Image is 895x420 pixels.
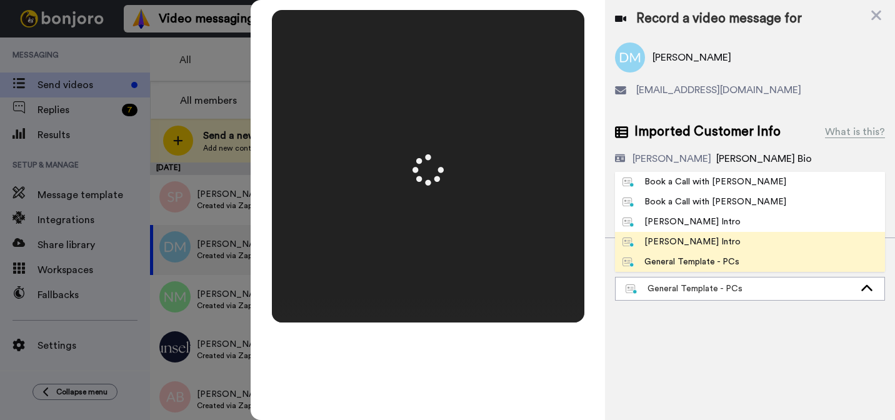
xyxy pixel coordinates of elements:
div: [PERSON_NAME] Intro [622,216,741,228]
div: General Template - PCs [626,282,854,295]
img: nextgen-template.svg [622,197,634,207]
div: Book a Call with [PERSON_NAME] [622,176,786,188]
div: General Template - PCs [622,256,739,268]
img: nextgen-template.svg [622,237,634,247]
span: Imported Customer Info [634,122,781,141]
span: [EMAIL_ADDRESS][DOMAIN_NAME] [636,82,801,97]
img: nextgen-template.svg [622,217,634,227]
img: nextgen-template.svg [622,257,634,267]
span: [PERSON_NAME] Bio [716,154,812,164]
div: What is this? [825,124,885,139]
div: Book a Call with [PERSON_NAME] [622,196,786,208]
div: [PERSON_NAME] [632,151,711,166]
img: nextgen-template.svg [622,177,634,187]
div: [PERSON_NAME] Intro [622,236,741,248]
img: nextgen-template.svg [626,284,637,294]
